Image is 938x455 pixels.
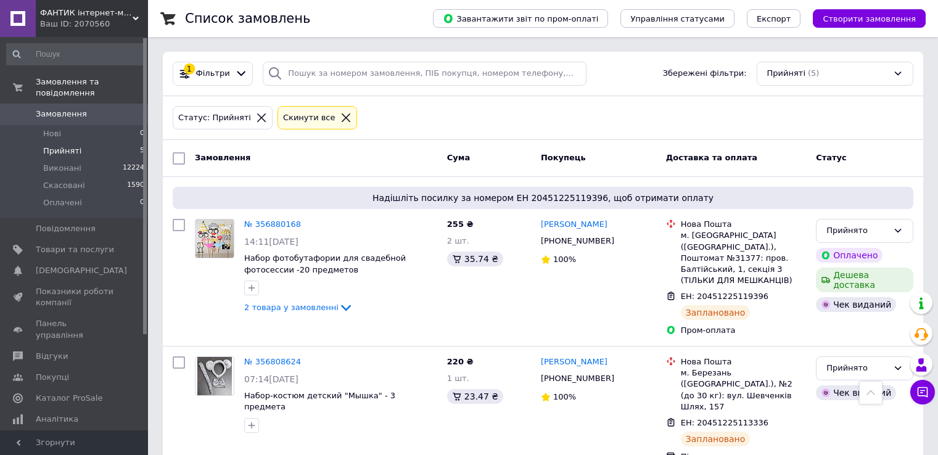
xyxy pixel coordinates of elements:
a: № 356880168 [244,219,301,229]
span: (5) [808,68,819,78]
span: Фільтри [196,68,230,80]
span: Нові [43,128,61,139]
span: Панель управління [36,318,114,340]
span: [DEMOGRAPHIC_DATA] [36,265,127,276]
span: Управління статусами [630,14,725,23]
div: [PHONE_NUMBER] [538,233,617,249]
span: 255 ₴ [447,219,474,229]
span: 0 [140,128,144,139]
div: Прийнято [826,224,888,237]
img: Фото товару [195,219,234,258]
span: Прийняті [767,68,805,80]
span: 2 товара у замовленні [244,303,339,312]
div: Нова Пошта [681,219,806,230]
div: 1 [184,64,195,75]
div: 23.47 ₴ [447,389,503,404]
span: Експорт [757,14,791,23]
span: 12224 [123,163,144,174]
div: Чек виданий [816,385,896,400]
span: 5 [140,146,144,157]
span: Скасовані [43,180,85,191]
span: 220 ₴ [447,357,474,366]
span: Товари та послуги [36,244,114,255]
a: [PERSON_NAME] [541,356,607,368]
button: Чат з покупцем [910,380,935,404]
div: Заплановано [681,305,751,320]
span: Доставка та оплата [666,153,757,162]
span: 0 [140,197,144,208]
span: Завантажити звіт по пром-оплаті [443,13,598,24]
span: 100% [553,392,576,401]
input: Пошук [6,43,146,65]
img: Фото товару [197,357,232,395]
a: Фото товару [195,219,234,258]
button: Завантажити звіт по пром-оплаті [433,9,608,28]
span: Відгуки [36,351,68,362]
a: [PERSON_NAME] [541,219,607,231]
h1: Список замовлень [185,11,310,26]
div: Заплановано [681,432,751,446]
span: ЕН: 20451225119396 [681,292,768,301]
div: Ваш ID: 2070560 [40,18,148,30]
span: Оплачені [43,197,82,208]
span: ФАНТИК інтернет-магазин [40,7,133,18]
div: Пром-оплата [681,325,806,336]
span: Замовлення та повідомлення [36,76,148,99]
span: Замовлення [195,153,250,162]
div: Cкинути все [281,112,338,125]
span: 100% [553,255,576,264]
span: 2 шт. [447,236,469,245]
div: 35.74 ₴ [447,252,503,266]
div: [PHONE_NUMBER] [538,371,617,387]
div: Дешева доставка [816,268,913,292]
span: Cума [447,153,470,162]
button: Експорт [747,9,801,28]
a: Набор-костюм детский "Мышка" - 3 предмета [244,391,395,412]
span: Покупець [541,153,586,162]
button: Створити замовлення [813,9,926,28]
div: м. Березань ([GEOGRAPHIC_DATA].), №2 (до 30 кг): вул. Шевченків Шлях, 157 [681,367,806,412]
span: Збережені фільтри: [663,68,747,80]
span: Надішліть посилку за номером ЕН 20451225119396, щоб отримати оплату [178,192,908,204]
span: Прийняті [43,146,81,157]
span: Замовлення [36,109,87,120]
span: 1590 [127,180,144,191]
div: Статус: Прийняті [176,112,253,125]
span: Створити замовлення [823,14,916,23]
span: Показники роботи компанії [36,286,114,308]
input: Пошук за номером замовлення, ПІБ покупця, номером телефону, Email, номером накладної [263,62,586,86]
span: Каталог ProSale [36,393,102,404]
div: Нова Пошта [681,356,806,367]
button: Управління статусами [620,9,734,28]
span: Статус [816,153,847,162]
span: 14:11[DATE] [244,237,298,247]
a: 2 товара у замовленні [244,303,353,312]
span: Виконані [43,163,81,174]
span: Повідомлення [36,223,96,234]
span: ЕН: 20451225113336 [681,418,768,427]
div: Чек виданий [816,297,896,312]
span: Покупці [36,372,69,383]
a: Створити замовлення [800,14,926,23]
div: Оплачено [816,248,882,263]
a: Фото товару [195,356,234,396]
span: 07:14[DATE] [244,374,298,384]
a: Набор фотобутафории для свадебной фотосессии -20 предметов [244,253,406,274]
div: м. [GEOGRAPHIC_DATA] ([GEOGRAPHIC_DATA].), Поштомат №31377: пров. Балтійський, 1, секція 3 (ТІЛЬК... [681,230,806,286]
a: № 356808624 [244,357,301,366]
span: Аналітика [36,414,78,425]
div: Прийнято [826,362,888,375]
span: 1 шт. [447,374,469,383]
